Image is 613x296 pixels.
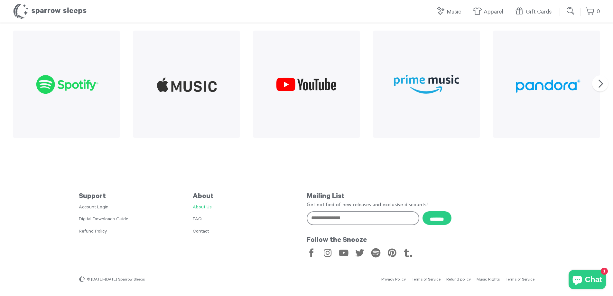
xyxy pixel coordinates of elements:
a: Privacy Policy [381,278,406,282]
button: Next [592,75,608,91]
h5: About [193,193,307,201]
img: streaming-pandora.svg [493,31,600,138]
a: Gift Cards [515,5,555,19]
h5: Follow the Snooze [307,236,534,245]
a: YouTube [339,248,348,258]
img: streaming-youtube.svg [253,31,360,138]
img: streaming-primemusic.svg [373,31,480,138]
a: 0 [585,5,600,19]
img: streaming-spotify.svg [13,31,120,138]
a: Terms of Service [506,278,534,282]
a: Facebook [307,248,316,258]
p: Get notified of new releases and exclusive discounts! [307,201,534,208]
span: © [DATE]-[DATE] Sparrow Sleeps [87,278,145,282]
a: FAQ [193,217,202,222]
a: Account Login [79,205,108,210]
a: About Us [193,205,212,210]
a: Music Rights [477,278,500,282]
h1: Sparrow Sleeps [13,3,87,19]
inbox-online-store-chat: Shopify online store chat [567,270,608,291]
h5: Support [79,193,193,201]
h5: Mailing List [307,193,534,201]
a: Terms of Service [412,278,441,282]
a: Refund policy [446,278,471,282]
input: Submit [564,5,577,17]
a: Tumblr [403,248,413,258]
a: Contact [193,229,209,234]
a: Twitter [355,248,365,258]
a: Spotify [371,248,381,258]
a: Instagram [323,248,332,258]
a: Pinterest [387,248,397,258]
a: Digital Downloads Guide [79,217,128,222]
a: Music [436,5,464,19]
img: streaming-applemusic.svg [133,31,240,138]
a: Refund Policy [79,229,107,234]
a: Apparel [472,5,506,19]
